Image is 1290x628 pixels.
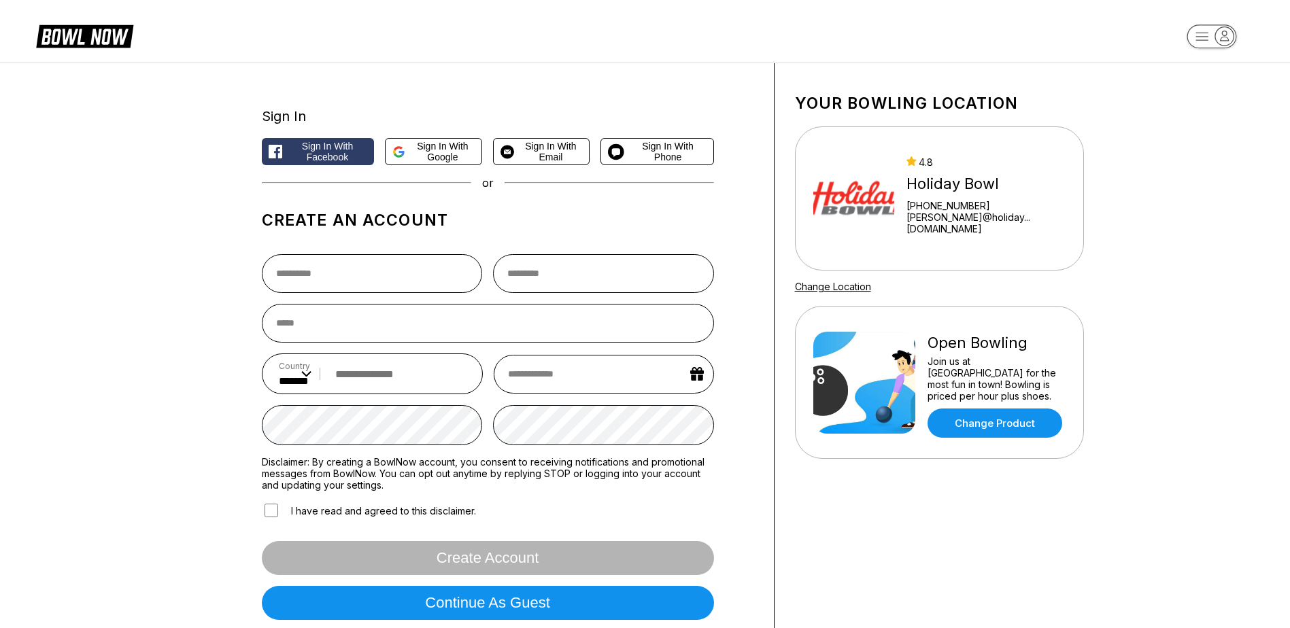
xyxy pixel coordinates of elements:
[813,332,915,434] img: Open Bowling
[906,200,1065,211] div: [PHONE_NUMBER]
[262,108,714,124] div: Sign In
[262,586,714,620] button: Continue as guest
[600,138,714,165] button: Sign in with Phone
[520,141,582,162] span: Sign in with Email
[795,281,871,292] a: Change Location
[279,361,311,371] label: Country
[262,211,714,230] h1: Create an account
[385,138,481,165] button: Sign in with Google
[262,456,714,491] label: Disclaimer: By creating a BowlNow account, you consent to receiving notifications and promotional...
[411,141,475,162] span: Sign in with Google
[265,504,278,517] input: I have read and agreed to this disclaimer.
[288,141,368,162] span: Sign in with Facebook
[630,141,707,162] span: Sign in with Phone
[795,94,1084,113] h1: Your bowling location
[813,147,895,249] img: Holiday Bowl
[493,138,590,165] button: Sign in with Email
[928,355,1066,402] div: Join us at [GEOGRAPHIC_DATA] for the most fun in town! Bowling is priced per hour plus shoes.
[906,211,1065,234] a: [PERSON_NAME]@holiday...[DOMAIN_NAME]
[906,156,1065,168] div: 4.8
[906,175,1065,193] div: Holiday Bowl
[262,176,714,190] div: or
[928,408,1062,438] a: Change Product
[928,334,1066,352] div: Open Bowling
[262,138,375,165] button: Sign in with Facebook
[262,502,476,519] label: I have read and agreed to this disclaimer.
